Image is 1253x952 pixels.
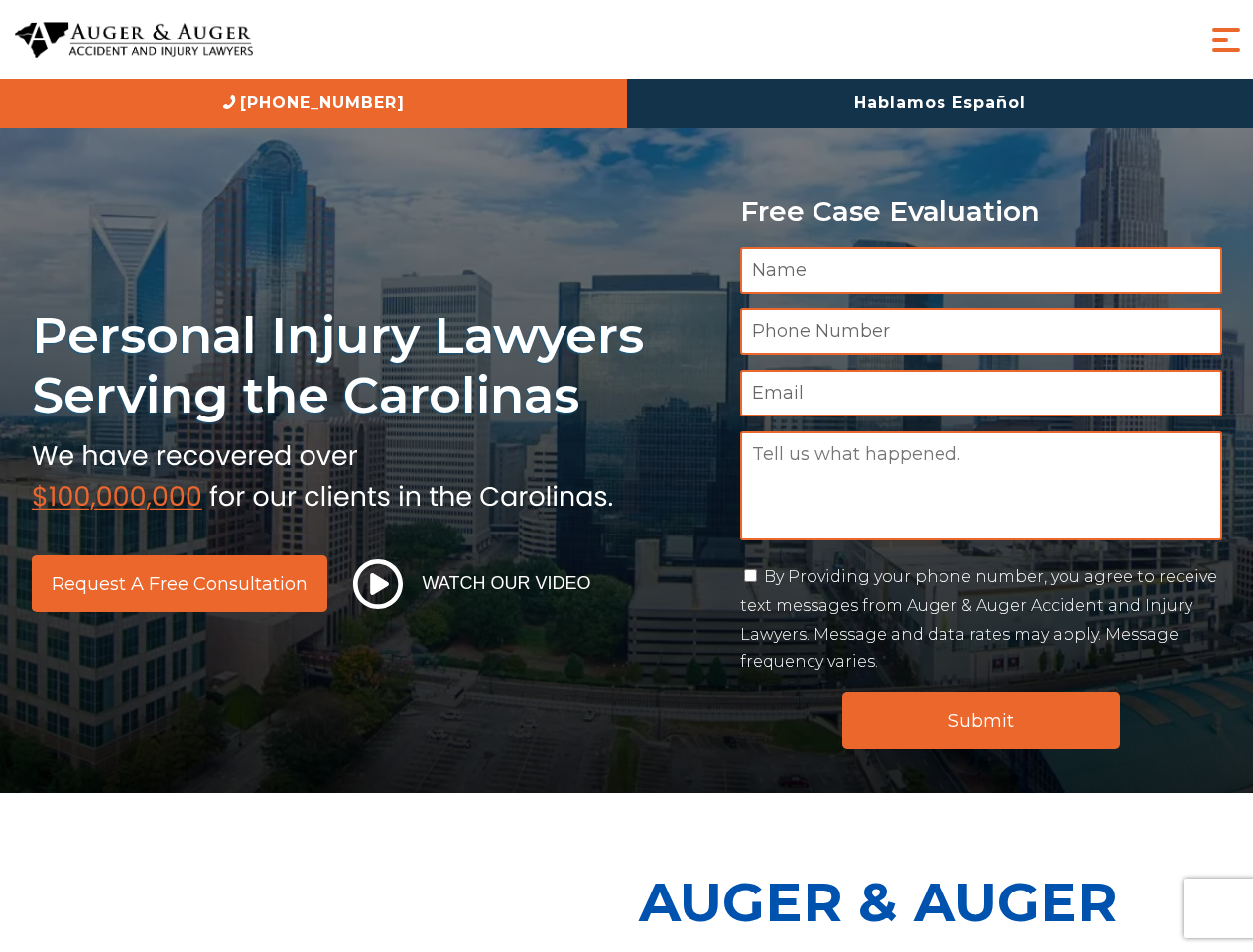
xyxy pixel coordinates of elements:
[842,692,1120,749] input: Submit
[740,247,1222,294] input: Name
[15,22,253,59] img: Auger & Auger Accident and Injury Lawyers Logo
[740,370,1222,416] input: Email
[32,305,716,425] h1: Personal Injury Lawyers Serving the Carolinas
[639,853,1242,951] p: Auger & Auger
[740,308,1222,355] input: Phone Number
[740,196,1222,227] p: Free Case Evaluation
[1206,20,1246,59] button: Menu
[52,575,308,593] span: Request a Free Consultation
[32,555,327,612] a: Request a Free Consultation
[32,435,613,511] img: sub text
[740,567,1217,671] label: By Providing your phone number, you agree to receive text messages from Auger & Auger Accident an...
[347,558,597,610] button: Watch Our Video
